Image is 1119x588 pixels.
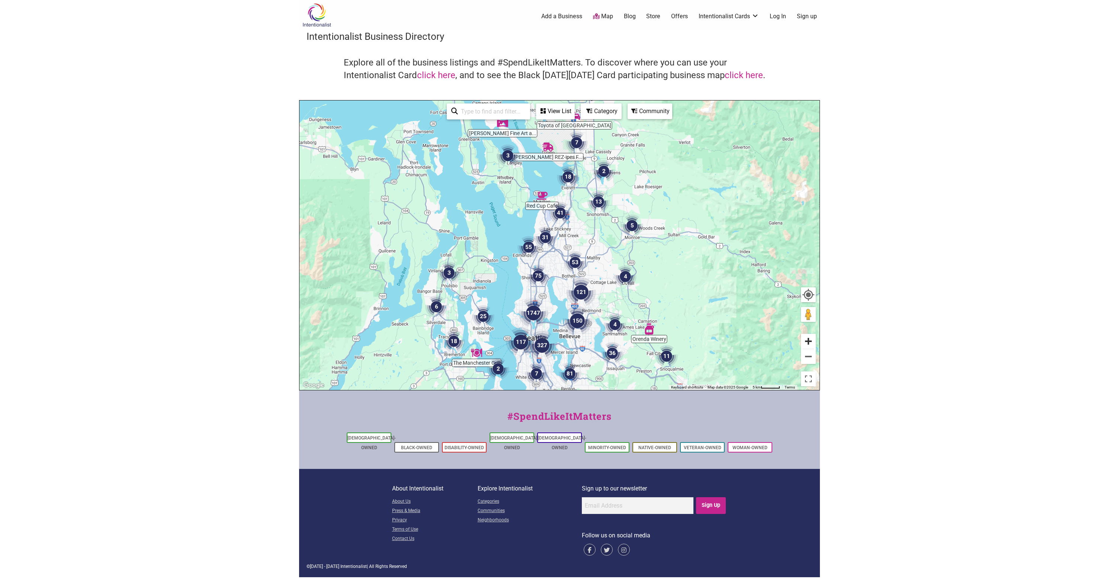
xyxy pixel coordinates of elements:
[497,118,508,129] div: Matzke Fine Art and Design
[671,385,703,390] button: Keyboard shortcuts
[301,380,326,390] a: Open this area in Google Maps (opens a new window)
[534,226,557,249] div: 31
[307,563,812,570] div: © | All Rights Reserved
[392,484,478,493] p: About Intentionalist
[527,330,557,360] div: 327
[519,298,548,328] div: 1747
[445,445,484,450] a: Disability-Owned
[527,265,549,287] div: 75
[646,12,660,20] a: Store
[392,506,478,516] a: Press & Media
[699,12,759,20] a: Intentionalist Cards
[628,104,671,118] div: Community
[310,564,339,569] span: [DATE] - [DATE]
[340,564,367,569] span: Intentionalist
[478,516,582,525] a: Neighborhoods
[684,445,721,450] a: Veteran-Owned
[299,409,820,431] div: #SpendLikeItMatters
[537,104,574,118] div: View List
[801,371,816,387] button: Toggle fullscreen view
[438,262,460,284] div: 3
[542,141,554,153] div: Ryan's REZ-ipes Food Truck
[801,287,816,302] button: Your Location
[801,307,816,322] button: Drag Pegman onto the map to open Street View
[732,445,767,450] a: Woman-Owned
[497,144,519,167] div: 3
[696,497,726,514] input: Sign Up
[593,160,615,182] div: 2
[725,70,763,80] a: click here
[593,12,613,21] a: Map
[562,306,592,336] div: 150
[557,166,579,188] div: 18
[487,358,509,380] div: 2
[582,484,727,493] p: Sign up to our newsletter
[299,3,334,27] img: Intentionalist
[614,265,637,288] div: 4
[785,385,795,389] a: Terms
[628,103,672,119] div: Filter by Community
[447,103,530,119] div: Type to search and filter
[392,497,478,506] a: About Us
[490,435,539,450] a: [DEMOGRAPHIC_DATA]-Owned
[601,342,623,364] div: 36
[671,12,688,20] a: Offers
[708,385,748,389] span: Map data ©2025 Google
[425,295,448,318] div: 6
[472,305,494,327] div: 25
[581,103,622,119] div: Filter by category
[401,445,432,450] a: Black-Owned
[443,330,465,352] div: 18
[582,497,693,514] input: Email Address
[581,104,621,118] div: Category
[565,131,588,154] div: 7
[588,445,626,450] a: Minority-Owned
[392,516,478,525] a: Privacy
[801,349,816,364] button: Zoom out
[770,12,786,20] a: Log In
[549,202,571,224] div: 41
[392,525,478,534] a: Terms of Use
[301,380,326,390] img: Google
[347,435,396,450] a: [DEMOGRAPHIC_DATA]-Owned
[478,484,582,493] p: Explore Intentionalist
[392,534,478,544] a: Contact Us
[564,251,586,274] div: 53
[541,12,582,20] a: Add a Business
[417,70,455,80] a: click here
[525,362,548,385] div: 7
[344,57,775,82] h4: Explore all of the business listings and #SpendLikeItMatters. To discover where you can use your ...
[458,104,526,119] input: Type to find and filter...
[536,190,548,201] div: Red Cup Cafe
[538,435,586,450] a: [DEMOGRAPHIC_DATA]-Owned
[621,214,643,237] div: 5
[801,334,816,349] button: Zoom in
[478,506,582,516] a: Communities
[478,497,582,506] a: Categories
[517,236,540,258] div: 55
[536,103,575,119] div: See a list of the visible businesses
[471,347,482,358] div: The Manchester Grill
[655,345,678,367] div: 11
[644,323,655,335] div: Orenda Winery
[587,191,610,213] div: 13
[559,362,581,385] div: 81
[638,445,671,450] a: Native-Owned
[307,30,812,43] h3: Intentionalist Business Directory
[797,12,817,20] a: Sign up
[750,385,782,390] button: Map Scale: 5 km per 48 pixels
[506,327,536,357] div: 117
[582,531,727,540] p: Follow us on social media
[624,12,636,20] a: Blog
[753,385,761,389] span: 5 km
[566,277,596,307] div: 121
[604,313,626,336] div: 4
